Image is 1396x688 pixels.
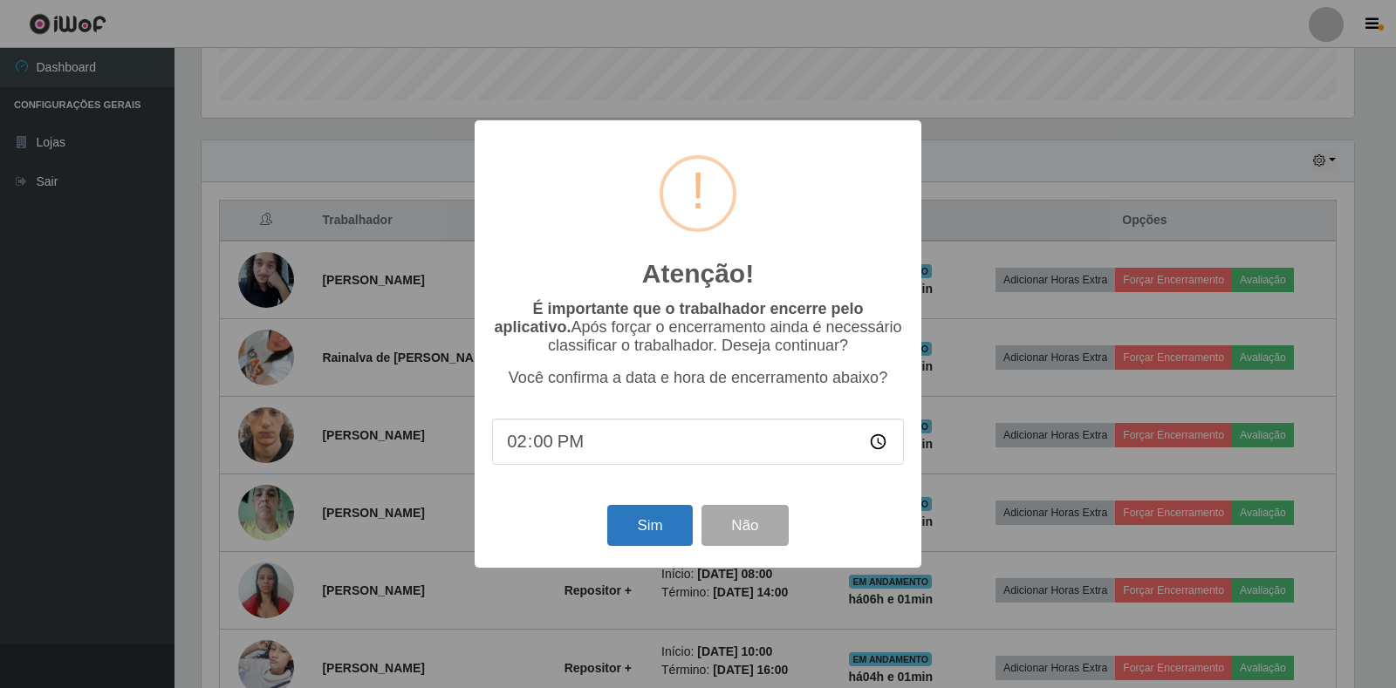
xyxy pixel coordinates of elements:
h2: Atenção! [642,258,754,290]
b: É importante que o trabalhador encerre pelo aplicativo. [494,300,863,336]
button: Não [701,505,788,546]
button: Sim [607,505,692,546]
p: Você confirma a data e hora de encerramento abaixo? [492,369,904,387]
p: Após forçar o encerramento ainda é necessário classificar o trabalhador. Deseja continuar? [492,300,904,355]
